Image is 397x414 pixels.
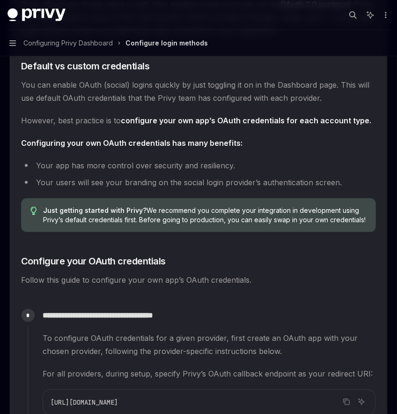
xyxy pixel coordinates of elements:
[51,398,118,406] span: [URL][DOMAIN_NAME]
[21,273,376,286] span: Follow this guide to configure your own app’s OAuth credentials.
[43,206,367,225] span: We recommend you complete your integration in development using Privy’s default credentials first...
[380,8,390,22] button: More actions
[43,206,147,214] strong: Just getting started with Privy?
[121,116,371,125] strong: configure your own app’s OAuth credentials for each account type.
[21,138,243,148] strong: Configuring your own OAuth credentials has many benefits:
[21,255,166,268] span: Configure your OAuth credentials
[43,367,375,380] span: For all providers, during setup, specify Privy’s OAuth callback endpoint as your redirect URI:
[21,159,376,172] li: Your app has more control over security and resiliency.
[355,396,368,408] button: Ask AI
[21,176,376,189] li: Your users will see your branding on the social login provider’s authentication screen.
[21,114,376,127] span: However, best practice is to
[43,331,375,358] span: To configure OAuth credentials for a given provider, first create an OAuth app with your chosen p...
[21,78,376,105] span: You can enable OAuth (social) logins quickly by just toggling it on in the Dashboard page. This w...
[7,8,66,22] img: dark logo
[23,38,113,49] span: Configuring Privy Dashboard
[125,38,208,49] div: Configure login methods
[30,207,37,215] svg: Tip
[340,396,353,408] button: Copy the contents from the code block
[21,60,150,73] span: Default vs custom credentials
